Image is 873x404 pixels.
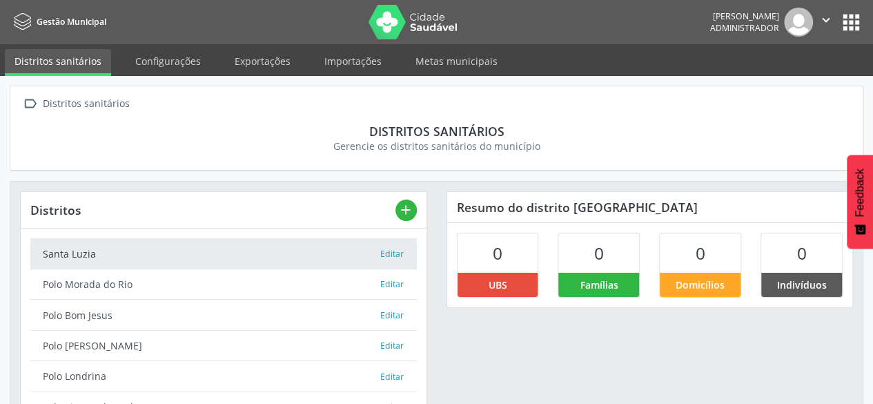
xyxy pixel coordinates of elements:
[493,242,502,264] span: 0
[43,277,380,291] div: Polo Morada do Rio
[847,155,873,249] button: Feedback - Mostrar pesquisa
[315,49,391,73] a: Importações
[37,16,106,28] span: Gestão Municipal
[380,370,404,384] button: Editar
[43,308,380,323] div: Polo Bom Jesus
[797,242,807,264] span: 0
[43,369,380,383] div: Polo Londrina
[10,10,106,33] a: Gestão Municipal
[380,339,404,353] button: Editar
[225,49,300,73] a: Exportações
[380,247,404,261] button: Editar
[30,300,417,330] a: Polo Bom Jesus Editar
[447,192,853,222] div: Resumo do distrito [GEOGRAPHIC_DATA]
[818,12,834,28] i: 
[380,309,404,323] button: Editar
[30,124,843,139] div: Distritos sanitários
[30,361,417,392] a: Polo Londrina Editar
[594,242,604,264] span: 0
[380,278,404,291] button: Editar
[30,269,417,300] a: Polo Morada do Rio Editar
[676,278,725,292] span: Domicílios
[580,278,618,292] span: Famílias
[30,202,395,218] div: Distritos
[20,94,40,114] i: 
[710,10,779,22] div: [PERSON_NAME]
[30,331,417,361] a: Polo [PERSON_NAME] Editar
[30,238,417,269] a: Santa Luzia Editar
[20,94,132,114] a:  Distritos sanitários
[5,49,111,76] a: Distritos sanitários
[126,49,210,73] a: Configurações
[854,169,866,217] span: Feedback
[30,139,843,153] div: Gerencie os distritos sanitários do município
[43,247,380,261] div: Santa Luzia
[395,200,417,221] button: add
[710,22,779,34] span: Administrador
[40,94,132,114] div: Distritos sanitários
[696,242,705,264] span: 0
[43,338,380,353] div: Polo [PERSON_NAME]
[813,8,839,37] button: 
[406,49,507,73] a: Metas municipais
[839,10,863,35] button: apps
[777,278,827,292] span: Indivíduos
[398,202,413,218] i: add
[784,8,813,37] img: img
[488,278,507,292] span: UBS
